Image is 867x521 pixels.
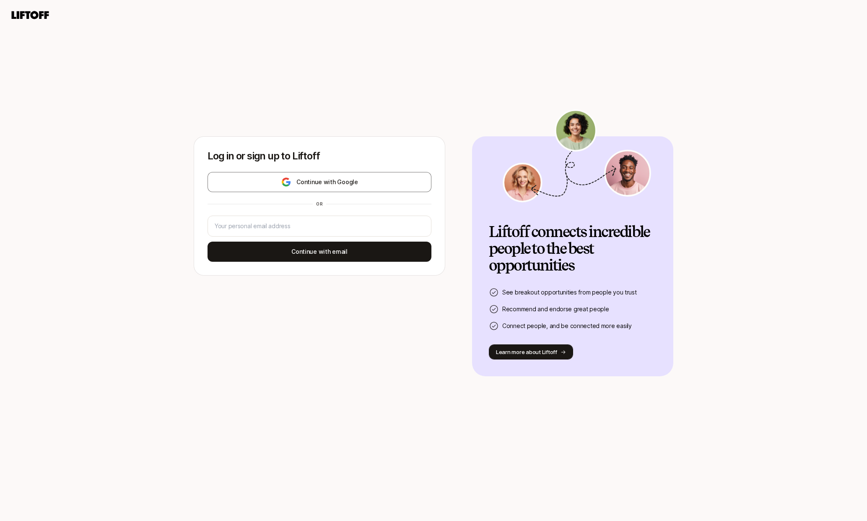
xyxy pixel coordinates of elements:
button: Continue with Google [208,172,431,192]
p: Log in or sign up to Liftoff [208,150,431,162]
p: Recommend and endorse great people [502,304,609,314]
button: Learn more about Liftoff [489,344,573,359]
button: Continue with email [208,242,431,262]
img: google-logo [281,177,291,187]
p: Connect people, and be connected more easily [502,321,632,331]
h2: Liftoff connects incredible people to the best opportunities [489,224,657,274]
div: or [313,201,326,207]
img: signup-banner [501,109,652,203]
p: See breakout opportunities from people you trust [502,287,637,297]
input: Your personal email address [215,221,421,231]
